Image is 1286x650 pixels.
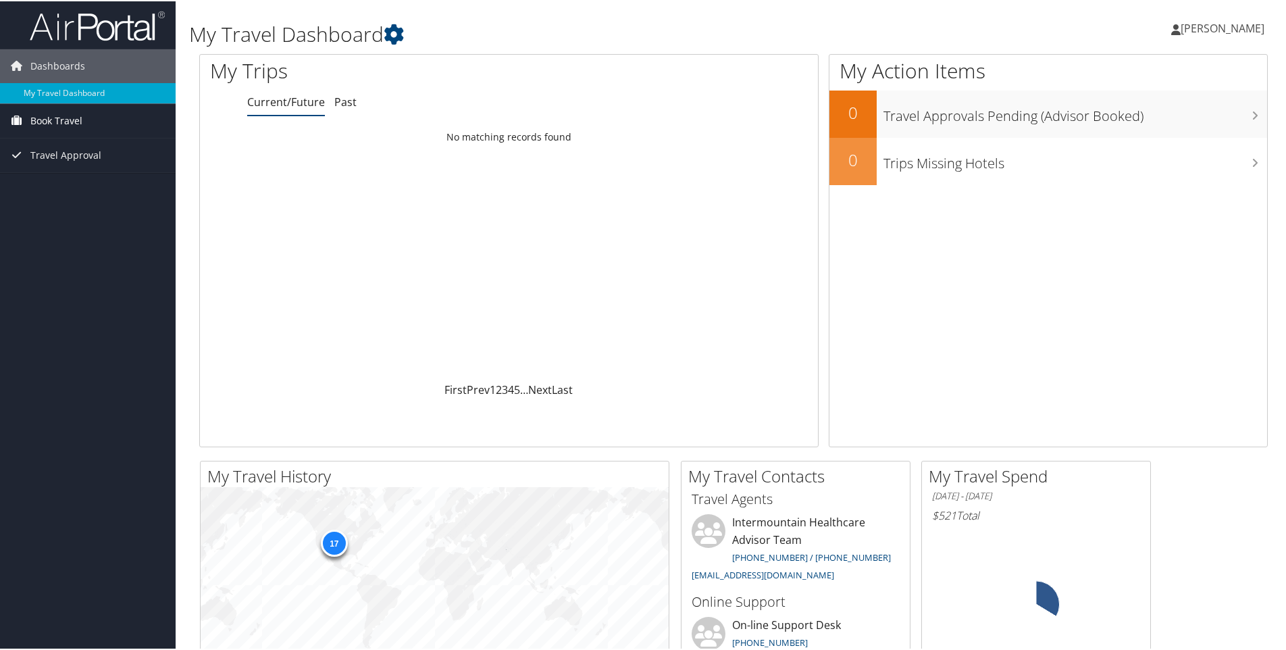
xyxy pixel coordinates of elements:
[688,464,910,486] h2: My Travel Contacts
[692,591,900,610] h3: Online Support
[829,136,1267,184] a: 0Trips Missing Hotels
[932,489,1140,501] h6: [DATE] - [DATE]
[200,124,818,148] td: No matching records found
[30,103,82,136] span: Book Travel
[490,381,496,396] a: 1
[1171,7,1278,47] a: [PERSON_NAME]
[30,137,101,171] span: Travel Approval
[932,507,1140,522] h6: Total
[189,19,915,47] h1: My Travel Dashboard
[732,635,808,647] a: [PHONE_NUMBER]
[829,89,1267,136] a: 0Travel Approvals Pending (Advisor Booked)
[508,381,514,396] a: 4
[685,513,906,585] li: Intermountain Healthcare Advisor Team
[692,489,900,507] h3: Travel Agents
[732,550,891,562] a: [PHONE_NUMBER] / [PHONE_NUMBER]
[210,55,550,84] h1: My Trips
[467,381,490,396] a: Prev
[829,100,877,123] h2: 0
[883,146,1267,172] h3: Trips Missing Hotels
[30,48,85,82] span: Dashboards
[520,381,528,396] span: …
[552,381,573,396] a: Last
[829,55,1267,84] h1: My Action Items
[829,147,877,170] h2: 0
[883,99,1267,124] h3: Travel Approvals Pending (Advisor Booked)
[692,568,834,580] a: [EMAIL_ADDRESS][DOMAIN_NAME]
[334,93,357,108] a: Past
[207,464,669,486] h2: My Travel History
[932,507,956,522] span: $521
[30,9,165,41] img: airportal-logo.png
[528,381,552,396] a: Next
[247,93,325,108] a: Current/Future
[320,528,347,555] div: 17
[444,381,467,396] a: First
[1181,20,1264,34] span: [PERSON_NAME]
[496,381,502,396] a: 2
[502,381,508,396] a: 3
[929,464,1150,486] h2: My Travel Spend
[514,381,520,396] a: 5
